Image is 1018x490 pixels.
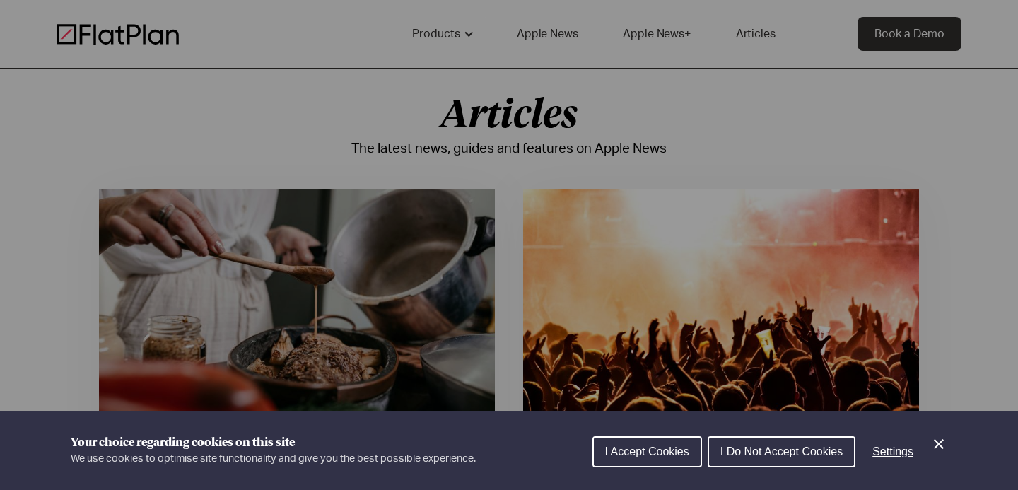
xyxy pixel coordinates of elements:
button: I Accept Cookies [592,436,702,467]
span: I Accept Cookies [605,445,689,457]
button: Close Cookie Control [930,436,947,453]
h1: Your choice regarding cookies on this site [71,434,476,451]
button: I Do Not Accept Cookies [708,436,855,467]
span: I Do Not Accept Cookies [720,445,843,457]
span: Settings [872,445,913,457]
p: We use cookies to optimise site functionality and give you the best possible experience. [71,451,476,467]
button: Settings [861,438,925,466]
